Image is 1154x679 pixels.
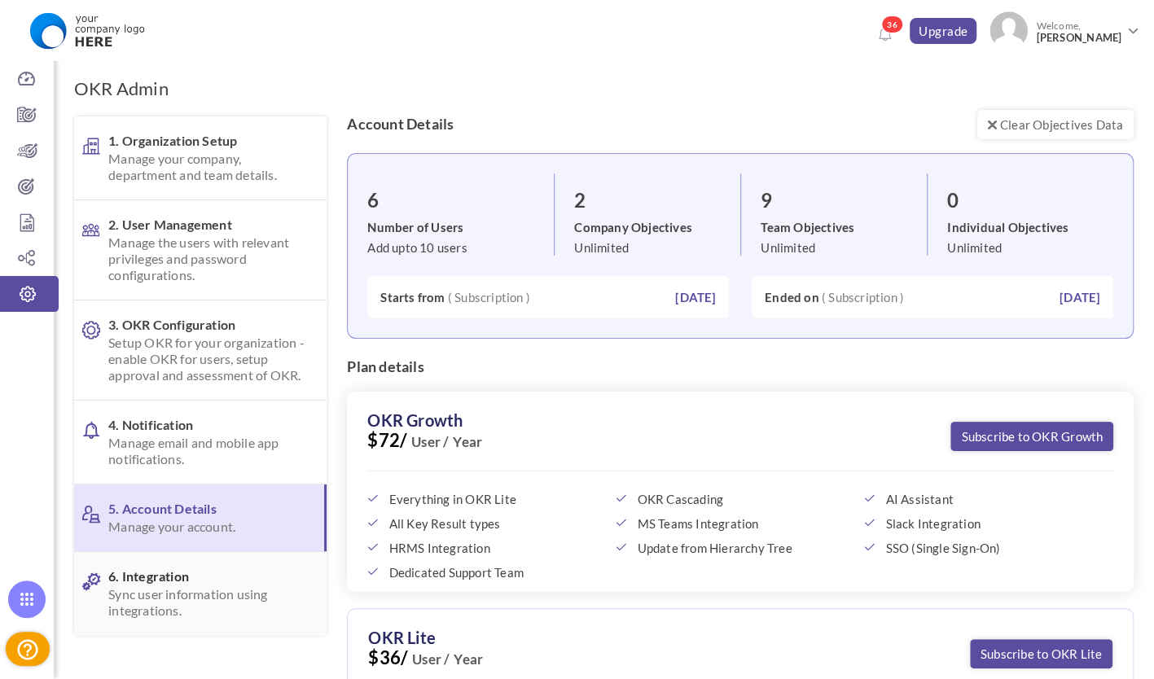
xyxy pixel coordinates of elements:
[574,190,740,211] h3: 2
[108,133,305,183] span: 1. Organization Setup
[108,217,305,283] span: 2. User Management
[388,541,602,555] span: HRMS Integration
[108,519,302,535] span: Manage your account.
[74,77,169,100] h1: OKR Admin
[388,516,602,531] span: All Key Result types
[765,290,819,304] b: Ended on
[380,290,445,304] b: Starts from
[367,219,554,235] label: Number of Users
[19,11,155,51] img: Logo
[910,18,977,44] a: Upgrade
[367,412,463,428] label: OKR Growth
[367,240,467,255] span: Add upto 10 users
[881,15,903,33] span: 36
[947,219,1113,235] label: Individual Objectives
[885,492,1099,506] span: AI Assistant
[977,110,1134,139] a: Clear Objectives Data
[108,501,302,535] span: 5. Account Details
[1036,32,1121,44] span: [PERSON_NAME]
[108,151,305,183] span: Manage your company, department and team details.
[388,565,602,580] span: Dedicated Support Team
[448,289,530,305] span: ( Subscription )
[761,219,927,235] label: Team Objectives
[367,190,554,211] h3: 6
[574,240,629,255] span: Unlimited
[885,516,1099,531] span: Slack Integration
[761,240,815,255] span: Unlimited
[367,432,1113,471] span: $72/
[408,651,450,668] b: User /
[947,190,1113,211] h3: 0
[1028,11,1125,52] span: Welcome,
[108,568,305,619] span: 6. Integration
[108,317,305,383] span: 3. OKR Configuration
[989,11,1028,50] img: Photo
[368,629,436,646] label: OKR Lite
[947,240,1002,255] span: Unlimited
[822,289,904,305] span: ( Subscription )
[108,435,305,467] span: Manage email and mobile app notifications.
[761,190,927,211] h3: 9
[637,492,850,506] span: OKR Cascading
[347,359,1134,375] h4: Plan details
[1060,289,1100,305] label: [DATE]
[108,234,305,283] span: Manage the users with relevant privileges and password configurations.
[108,586,305,619] span: Sync user information using integrations.
[970,639,1112,668] a: Subscribe to OKR Lite
[885,541,1099,555] span: SSO (Single Sign-On)
[574,219,740,235] label: Company Objectives
[449,434,482,450] b: Year
[388,492,602,506] span: Everything in OKR Lite
[450,651,483,668] b: Year
[108,335,305,383] span: Setup OKR for your organization - enable OKR for users, setup approval and assessment of OKR.
[637,541,850,555] span: Update from Hierarchy Tree
[347,116,1134,133] h4: Account Details
[637,516,850,531] span: MS Teams Integration
[871,21,897,47] a: Notifications
[74,552,327,635] a: 6. IntegrationSync user information using integrations.
[108,417,305,467] span: 4. Notification
[950,422,1113,451] a: Subscribe to OKR Growth
[675,289,716,305] label: [DATE]
[407,434,449,450] b: User /
[983,5,1146,52] a: Photo Welcome,[PERSON_NAME]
